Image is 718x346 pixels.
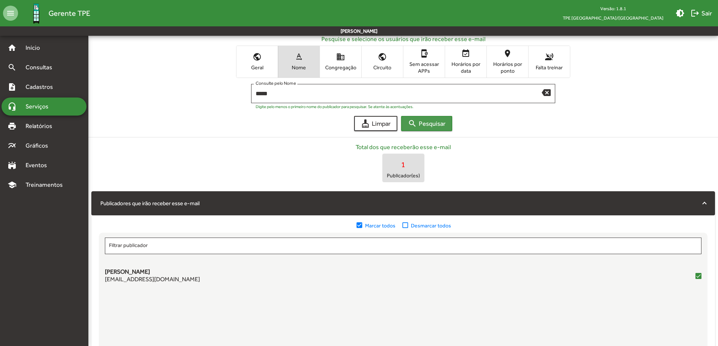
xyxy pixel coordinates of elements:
mat-icon: text_rotation_none [294,52,303,61]
button: 1Publicador(es) [383,154,424,182]
mat-icon: check_box_outline_blank [401,221,411,230]
span: Horários por ponto [489,61,526,74]
div: Versão: 1.8.1 [557,4,670,13]
button: Congregação [320,46,361,77]
span: Horários por data [447,61,485,74]
mat-icon: menu [3,6,18,21]
mat-icon: note_add [8,82,17,91]
button: Pesquisar [401,116,452,131]
mat-icon: brightness_medium [676,9,685,18]
img: Logo [24,1,48,26]
mat-icon: search [408,119,417,128]
h6: Pesquise e selecione os usuários que irão receber esse e-mail [94,35,712,43]
button: Horários por data [445,46,486,77]
button: Geral [236,46,278,77]
span: Eventos [21,161,57,170]
span: Início [21,43,51,52]
span: Circuito [364,64,401,71]
mat-hint: Digite pelo menos o primeiro nome do publicador para pesquisar. Se atente às acentuações. [256,104,414,109]
h6: Total dos que receberão esse e-mail [356,143,451,151]
span: [PERSON_NAME] [105,268,200,276]
span: Congregação [322,64,359,71]
span: Falta treinar [530,64,568,71]
span: Marcar todos [365,222,395,229]
mat-icon: public [378,52,387,61]
mat-icon: school [8,180,17,189]
button: Sair [688,6,715,20]
span: Cadastros [21,82,63,91]
span: Relatórios [21,122,62,131]
mat-icon: stadium [8,161,17,170]
mat-icon: headset_mic [8,102,17,111]
mat-icon: search [8,63,17,72]
button: Nome [278,46,320,77]
button: Sem acessar APPs [403,46,445,77]
mat-icon: multiline_chart [8,141,17,150]
span: Geral [238,64,276,71]
span: Publicador(es) [385,172,422,179]
mat-icon: backspace [542,88,551,97]
mat-icon: logout [691,9,700,18]
span: Desmarcar todos [411,222,451,229]
mat-icon: home [8,43,17,52]
span: Serviços [21,102,59,111]
span: Limpar [361,117,391,130]
span: Gerente TPE [48,7,90,19]
mat-icon: domain [336,52,345,61]
span: Nome [280,64,318,71]
span: Gráficos [21,141,58,150]
mat-icon: app_blocking [420,49,429,58]
button: Circuito [362,46,403,77]
a: Gerente TPE [18,1,90,26]
span: Pesquisar [408,117,445,130]
span: 1 [385,160,422,169]
mat-icon: cleaning_services [361,119,370,128]
mat-icon: location_on [503,49,512,58]
button: Falta treinar [529,46,570,77]
mat-icon: public [253,52,262,61]
span: Sem acessar APPs [405,61,443,74]
button: Horários por ponto [487,46,528,77]
mat-icon: print [8,122,17,131]
mat-panel-title: Publicadores que irão receber esse e-mail [100,199,697,208]
mat-icon: voice_over_off [545,52,554,61]
span: TPE [GEOGRAPHIC_DATA]/[GEOGRAPHIC_DATA] [557,13,670,23]
span: [EMAIL_ADDRESS][DOMAIN_NAME] [105,276,200,283]
span: Sair [691,6,712,20]
span: Treinamentos [21,180,72,189]
button: Limpar [354,116,397,131]
mat-expansion-panel-header: Publicadores que irão receber esse e-mail [91,191,715,215]
mat-icon: event_available [461,49,470,58]
span: Consultas [21,63,62,72]
mat-icon: check_box [356,221,365,230]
